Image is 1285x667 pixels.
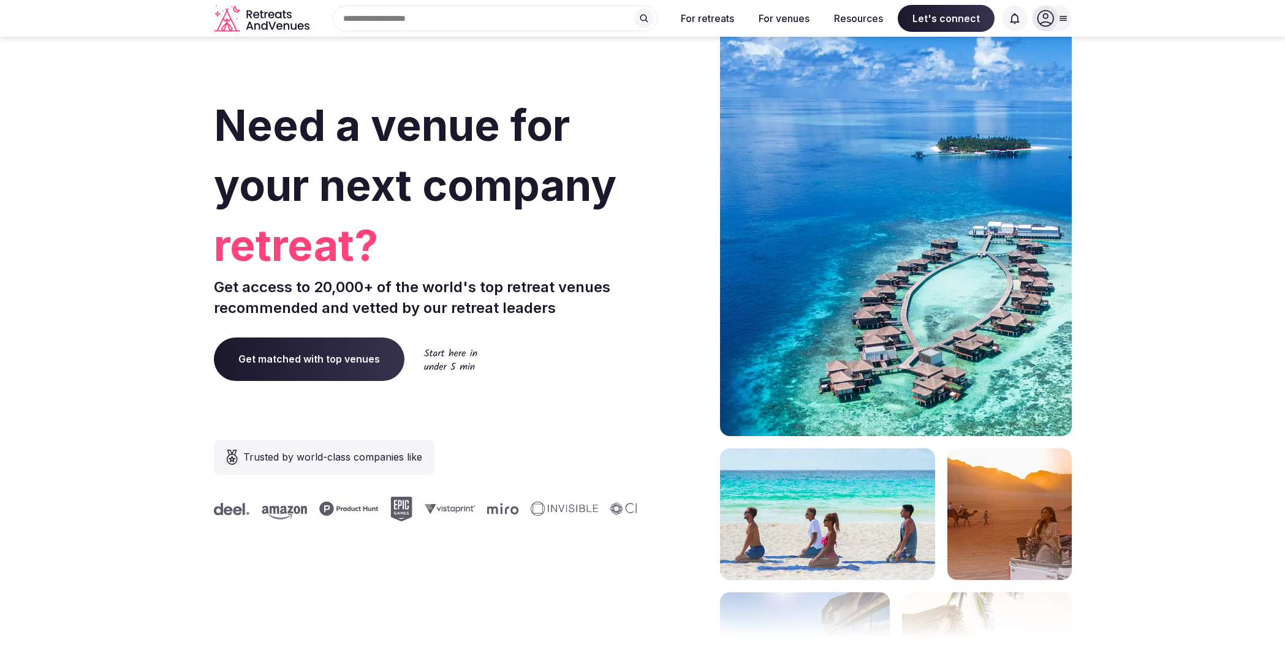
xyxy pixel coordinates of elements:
svg: Retreats and Venues company logo [214,5,312,32]
svg: Vistaprint company logo [420,503,470,514]
svg: Miro company logo [482,503,514,514]
svg: Deel company logo [209,503,244,515]
button: For venues [749,5,819,32]
p: Get access to 20,000+ of the world's top retreat venues recommended and vetted by our retreat lea... [214,277,638,318]
span: retreat? [214,216,638,276]
span: Need a venue for your next company [214,99,616,211]
a: Visit the homepage [214,5,312,32]
svg: Epic Games company logo [385,497,407,521]
img: yoga on tropical beach [720,448,935,580]
svg: Invisible company logo [526,502,593,516]
span: Trusted by world-class companies like [243,450,422,464]
a: Get matched with top venues [214,337,404,380]
img: woman sitting in back of truck with camels [947,448,1072,580]
span: Let's connect [898,5,995,32]
button: Resources [824,5,893,32]
button: For retreats [671,5,744,32]
img: Start here in under 5 min [424,349,477,370]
